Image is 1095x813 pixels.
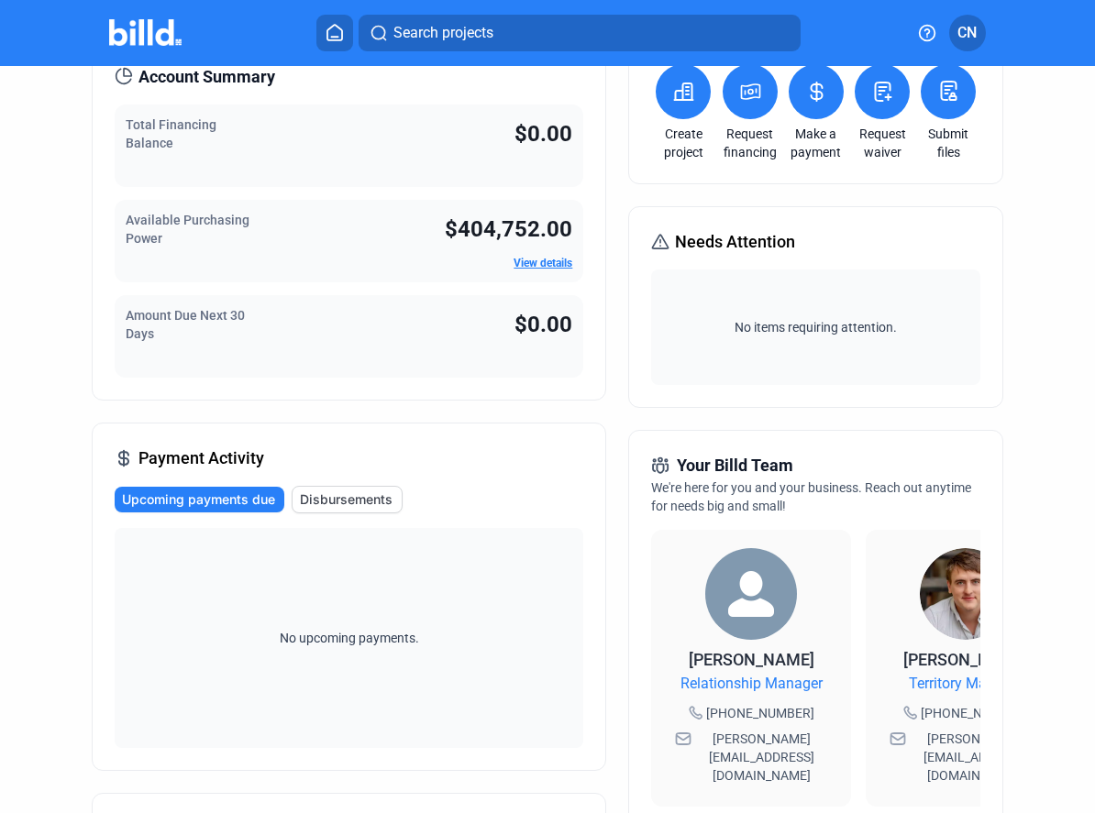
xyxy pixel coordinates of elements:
[109,19,182,46] img: Billd Company Logo
[718,125,782,161] a: Request financing
[677,453,793,478] span: Your Billd Team
[920,548,1012,640] img: Territory Manager
[445,216,572,242] span: $404,752.00
[115,487,284,512] button: Upcoming payments due
[695,730,827,785] span: [PERSON_NAME][EMAIL_ADDRESS][DOMAIN_NAME]
[126,117,216,150] span: Total Financing Balance
[126,213,249,246] span: Available Purchasing Power
[514,121,572,147] span: $0.00
[658,318,973,336] span: No items requiring attention.
[300,490,393,509] span: Disbursements
[138,445,264,471] span: Payment Activity
[393,22,493,44] span: Search projects
[705,548,797,640] img: Relationship Manager
[122,490,275,509] span: Upcoming payments due
[689,650,814,669] span: [PERSON_NAME]
[138,64,275,90] span: Account Summary
[126,308,245,341] span: Amount Due Next 30 Days
[268,629,431,647] span: No upcoming payments.
[949,15,986,51] button: CN
[675,229,795,255] span: Needs Attention
[850,125,914,161] a: Request waiver
[957,22,977,44] span: CN
[514,257,572,269] a: View details
[909,673,1023,695] span: Territory Manager
[916,125,980,161] a: Submit files
[292,486,403,513] button: Disbursements
[651,125,715,161] a: Create project
[910,730,1042,785] span: [PERSON_NAME][EMAIL_ADDRESS][DOMAIN_NAME]
[651,480,971,513] span: We're here for you and your business. Reach out anytime for needs big and small!
[784,125,848,161] a: Make a payment
[359,15,801,51] button: Search projects
[680,673,823,695] span: Relationship Manager
[921,704,1029,722] span: [PHONE_NUMBER]
[706,704,814,722] span: [PHONE_NUMBER]
[514,312,572,337] span: $0.00
[903,650,1029,669] span: [PERSON_NAME]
